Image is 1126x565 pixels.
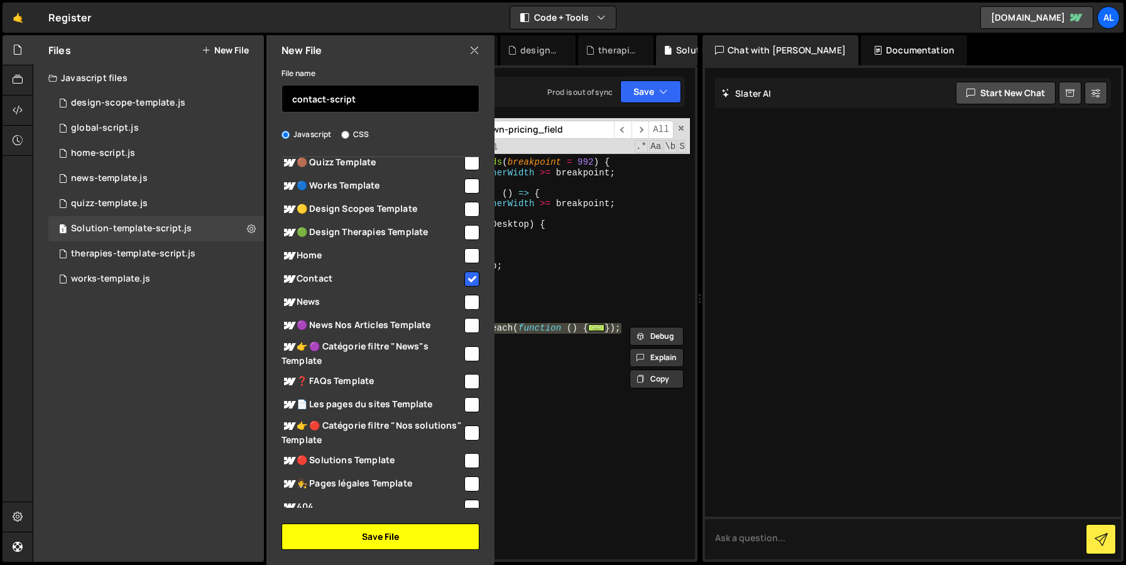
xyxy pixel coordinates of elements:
a: 🤙 [3,3,33,33]
button: New File [202,45,249,55]
button: Start new chat [956,82,1056,104]
div: 16219/47315.js [48,91,264,116]
div: Prod is out of sync [547,87,613,97]
span: Whole Word Search [664,140,677,153]
div: 16219/47350.js [48,266,264,292]
span: ​ [614,121,631,139]
div: Solution-template-script.js [71,223,192,234]
span: 📄 Les pages du sites Template [281,397,462,412]
span: 🟣 News Nos Articles Template [281,318,462,333]
button: Save [620,80,681,103]
span: 🔴 Solutions Template [281,453,462,468]
span: RegExp Search [635,140,648,153]
div: works-template.js [71,273,150,285]
h2: Slater AI [721,87,772,99]
span: 🟢 Design Therapies Template [281,225,462,240]
button: Copy [630,370,684,388]
div: Javascript files [33,65,264,91]
button: Code + Tools [510,6,616,29]
div: 16219/43700.js [48,141,264,166]
span: 👉 🟣 Catégorie filtre "News"s Template [281,339,462,367]
span: ❓ FAQs Template [281,374,462,389]
input: CSS [341,131,349,139]
button: Explain [630,348,684,367]
div: Chat with [PERSON_NAME] [702,35,858,65]
span: Contact [281,272,462,287]
span: Alt-Enter [648,121,674,139]
h2: Files [48,43,71,57]
span: CaseSensitive Search [649,140,662,153]
span: 🔵 Works Template [281,178,462,194]
div: therapies-template-script.js [71,248,195,260]
span: 404 [281,500,462,515]
div: 16219/47616.js [48,166,264,191]
div: design-scope-template.js [71,97,185,109]
span: ... [588,324,604,331]
label: CSS [341,128,369,141]
span: 👉 🔴 Catégorie filtre "Nos solutions" Template [281,419,462,446]
div: 16219/43678.js [48,116,264,141]
span: Home [281,248,462,263]
div: Documentation [861,35,967,65]
a: Al [1097,6,1120,29]
div: design-scope-template.js [520,44,560,57]
div: 16219/44121.js [48,216,264,241]
div: 16219/47330.js [48,191,264,216]
button: Debug [630,327,684,346]
div: news-template.js [71,173,148,184]
a: [DOMAIN_NAME] [980,6,1093,29]
label: File name [281,67,315,80]
input: Javascript [281,131,290,139]
div: global-script.js [71,123,139,134]
div: home-script.js [71,148,135,159]
label: Javascript [281,128,332,141]
div: 16219/46881.js [48,241,264,266]
span: 🟤 Quizz Template [281,155,462,170]
div: Solution-template-script.js [676,44,716,57]
div: quizz-template.js [71,198,148,209]
span: Search In Selection [678,140,686,153]
button: Save File [281,524,479,550]
input: Name [281,85,479,112]
span: 🟡 Design Scopes Template [281,202,462,217]
div: Register [48,10,91,25]
span: ​ [631,121,649,139]
span: 👩‍⚖️ Pages légales Template [281,476,462,491]
span: News [281,295,462,310]
h2: New File [281,43,322,57]
span: 1 [59,225,67,235]
div: therapies-template-script.js [598,44,638,57]
input: Search for [456,121,614,139]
